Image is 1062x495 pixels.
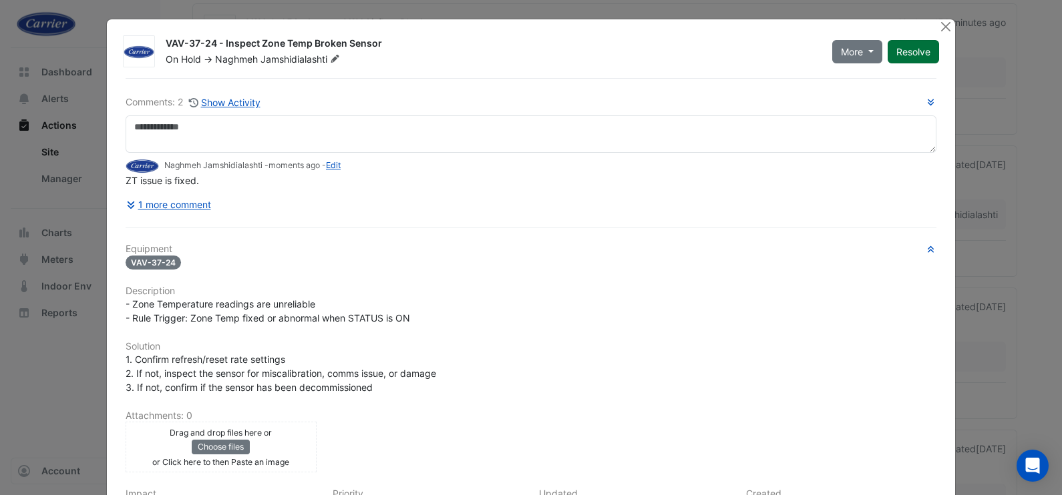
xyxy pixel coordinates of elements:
span: 2025-10-02 14:43:52 [269,160,320,170]
small: Drag and drop files here or [170,428,272,438]
a: Edit [326,160,341,170]
span: 1. Confirm refresh/reset rate settings 2. If not, inspect the sensor for miscalibration, comms is... [126,354,436,393]
div: Comments: 2 [126,95,261,110]
button: Show Activity [188,95,261,110]
small: Naghmeh Jamshidialashti - - [164,159,341,171]
img: Carrier [126,159,159,173]
span: - Zone Temperature readings are unreliable - Rule Trigger: Zone Temp fixed or abnormal when STATU... [126,298,410,324]
span: Naghmeh [215,53,258,65]
h6: Description [126,286,936,297]
button: Resolve [888,40,939,63]
button: More [832,40,882,63]
h6: Equipment [126,243,936,255]
h6: Attachments: 0 [126,410,936,422]
span: ZT issue is fixed. [126,175,199,186]
button: Close [938,19,952,33]
span: VAV-37-24 [126,256,181,270]
button: 1 more comment [126,193,212,216]
button: Choose files [192,440,250,454]
span: -> [204,53,212,65]
span: Jamshidialashti [260,53,343,66]
span: On Hold [166,53,201,65]
small: or Click here to then Paste an image [152,457,289,467]
div: VAV-37-24 - Inspect Zone Temp Broken Sensor [166,37,816,53]
img: Carrier [124,45,154,59]
div: Open Intercom Messenger [1017,450,1049,482]
h6: Solution [126,341,936,352]
span: More [841,45,863,59]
